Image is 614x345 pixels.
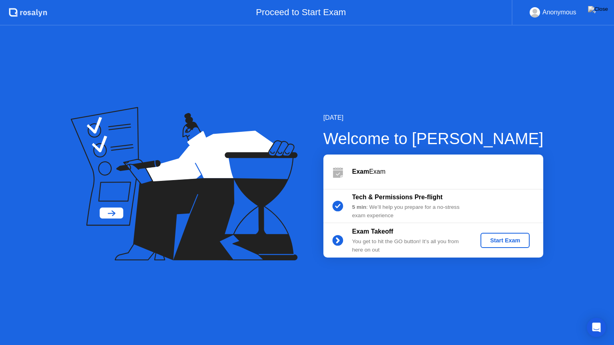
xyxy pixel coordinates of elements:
div: You get to hit the GO button! It’s all you from here on out [352,238,467,254]
div: [DATE] [323,113,544,123]
b: 5 min [352,204,367,210]
div: Anonymous [542,7,576,18]
b: Exam [352,168,369,175]
img: Close [588,6,608,12]
div: Open Intercom Messenger [587,318,606,337]
b: Tech & Permissions Pre-flight [352,194,443,200]
div: Welcome to [PERSON_NAME] [323,127,544,151]
button: Start Exam [480,233,530,248]
b: Exam Takeoff [352,228,393,235]
div: Exam [352,167,543,176]
div: Start Exam [484,237,526,244]
div: : We’ll help you prepare for a no-stress exam experience [352,203,467,220]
